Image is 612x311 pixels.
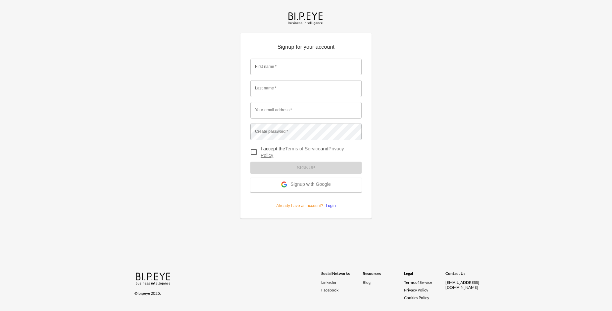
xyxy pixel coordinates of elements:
div: Resources [363,271,404,280]
a: Login [323,203,336,208]
span: Facebook [321,287,338,292]
p: I accept the and [261,145,356,159]
img: bipeye-logo [134,271,173,286]
p: Already have an account? [250,192,362,209]
span: Signup with Google [290,181,331,188]
a: Linkedin [321,280,363,285]
a: Terms of Service [404,280,443,285]
div: Legal [404,271,445,280]
span: Linkedin [321,280,336,285]
div: Social Networks [321,271,363,280]
div: [EMAIL_ADDRESS][DOMAIN_NAME] [445,280,487,290]
a: Privacy Policy [404,287,428,292]
a: Cookies Policy [404,295,429,300]
div: Contact Us [445,271,487,280]
p: Signup for your account [250,43,362,54]
img: bipeye-logo [287,11,325,26]
a: Blog [363,280,371,285]
div: © bipeye 2025. [134,287,312,296]
a: Facebook [321,287,363,292]
a: Terms of Service [285,146,321,151]
button: Signup with Google [250,178,362,192]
